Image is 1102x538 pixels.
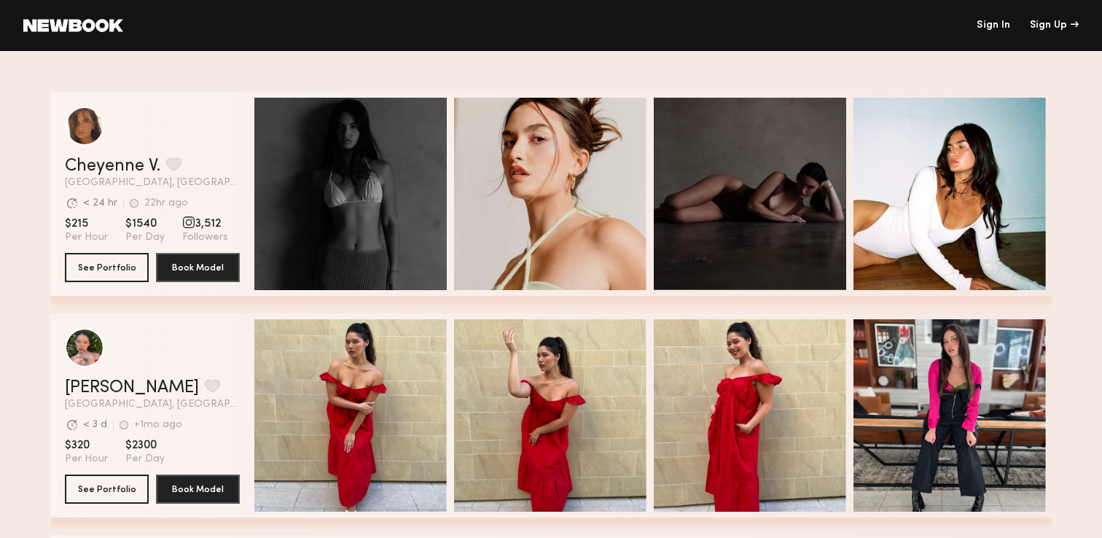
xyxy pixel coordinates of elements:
[144,198,188,208] div: 22hr ago
[125,231,165,244] span: Per Day
[156,475,240,504] button: Book Model
[65,438,108,453] span: $320
[65,399,240,410] span: [GEOGRAPHIC_DATA], [GEOGRAPHIC_DATA]
[125,217,165,231] span: $1540
[182,231,228,244] span: Followers
[83,198,117,208] div: < 24 hr
[65,379,199,397] a: [PERSON_NAME]
[65,253,149,282] button: See Portfolio
[65,453,108,466] span: Per Hour
[65,157,160,175] a: Cheyenne V.
[156,253,240,282] button: Book Model
[65,178,240,188] span: [GEOGRAPHIC_DATA], [GEOGRAPHIC_DATA]
[134,420,182,430] div: +1mo ago
[65,231,108,244] span: Per Hour
[977,20,1010,31] a: Sign In
[125,438,165,453] span: $2300
[182,217,228,231] span: 3,512
[83,420,107,430] div: < 3 d
[65,217,108,231] span: $215
[65,475,149,504] button: See Portfolio
[125,453,165,466] span: Per Day
[1030,20,1079,31] div: Sign Up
